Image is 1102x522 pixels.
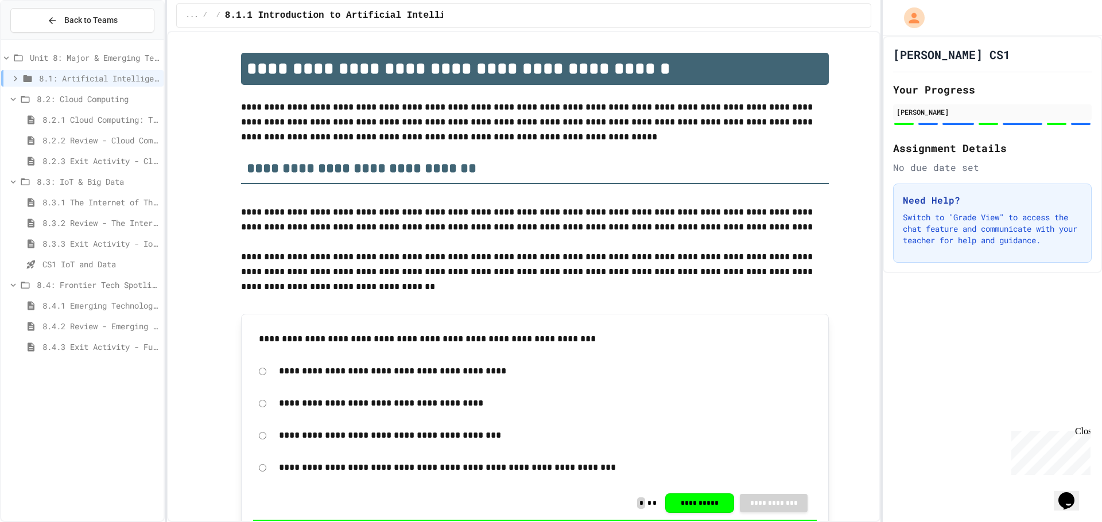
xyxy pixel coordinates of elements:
h1: [PERSON_NAME] CS1 [893,46,1010,63]
div: [PERSON_NAME] [897,107,1088,117]
span: ... [186,11,199,20]
span: 8.2.1 Cloud Computing: Transforming the Digital World [42,114,159,126]
span: 8.2.3 Exit Activity - Cloud Service Detective [42,155,159,167]
span: Back to Teams [64,14,118,26]
p: Switch to "Grade View" to access the chat feature and communicate with your teacher for help and ... [903,212,1082,246]
span: / [203,11,207,20]
span: 8.1: Artificial Intelligence Basics [39,72,159,84]
div: My Account [892,5,928,31]
span: / [216,11,220,20]
span: 8.2: Cloud Computing [37,93,159,105]
div: No due date set [893,161,1092,174]
span: Unit 8: Major & Emerging Technologies [30,52,159,64]
span: 8.1.1 Introduction to Artificial Intelligence [225,9,473,22]
span: 8.4: Frontier Tech Spotlight [37,279,159,291]
span: 8.4.3 Exit Activity - Future Tech Challenge [42,341,159,353]
span: 8.3.3 Exit Activity - IoT Data Detective Challenge [42,237,159,250]
span: 8.3.2 Review - The Internet of Things and Big Data [42,217,159,229]
span: CS1 IoT and Data [42,258,159,270]
span: 8.3.1 The Internet of Things and Big Data: Our Connected Digital World [42,196,159,208]
span: 8.3: IoT & Big Data [37,176,159,188]
iframe: chat widget [1054,476,1091,511]
iframe: chat widget [1007,426,1091,475]
div: Chat with us now!Close [5,5,79,73]
span: 8.4.2 Review - Emerging Technologies: Shaping Our Digital Future [42,320,159,332]
h3: Need Help? [903,193,1082,207]
h2: Assignment Details [893,140,1092,156]
h2: Your Progress [893,81,1092,98]
span: 8.2.2 Review - Cloud Computing [42,134,159,146]
button: Back to Teams [10,8,154,33]
span: 8.4.1 Emerging Technologies: Shaping Our Digital Future [42,299,159,311]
